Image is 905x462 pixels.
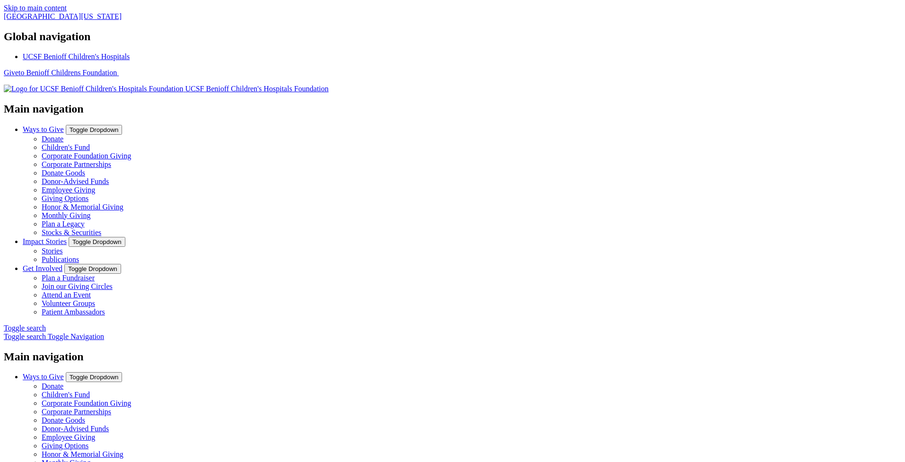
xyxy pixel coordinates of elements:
[18,69,117,77] span: to Benioff Childrens Foundation
[42,255,79,263] a: Publications
[42,177,109,185] a: Donor-Advised Funds
[42,274,95,282] a: Plan a Fundraiser
[4,324,46,332] span: Toggle search
[23,237,67,245] a: Impact Stories
[42,399,131,407] a: Corporate Foundation Giving
[69,237,125,247] button: Toggle Dropdown
[42,247,62,255] a: Stories
[48,332,104,340] span: Toggle Navigation
[4,12,122,20] a: [GEOGRAPHIC_DATA][US_STATE]
[4,85,183,93] img: Logo for UCSF Benioff Children's Hospitals Foundation
[4,350,901,363] h2: Main navigation
[4,4,67,12] a: Skip to main content
[42,450,123,458] a: Honor & Memorial Giving
[23,373,64,381] a: Ways to Give
[42,220,85,228] a: Plan a Legacy
[23,125,64,133] a: Ways to Give
[42,299,95,307] a: Volunteer Groups
[42,416,85,424] a: Donate Goods
[42,135,63,143] a: Donate
[23,52,130,61] a: UCSF Benioff Children's Hospitals
[4,30,901,43] h2: Global navigation
[42,186,95,194] a: Employee Giving
[4,103,901,115] h2: Main navigation
[185,85,328,93] span: UCSF Benioff Children's Hospitals Foundation
[42,308,105,316] a: Patient Ambassadors
[42,442,88,450] a: Giving Options
[42,211,91,219] a: Monthly Giving
[42,382,63,390] a: Donate
[23,264,62,272] a: Get Involved
[42,391,90,399] a: Children's Fund
[66,125,123,135] button: Toggle Dropdown
[42,425,109,433] a: Donor-Advised Funds
[64,264,121,274] button: Toggle Dropdown
[42,282,113,290] a: Join our Giving Circles
[42,433,95,441] a: Employee Giving
[42,169,85,177] a: Donate Goods
[42,143,90,151] a: Children's Fund
[42,408,111,416] a: Corporate Partnerships
[42,203,123,211] a: Honor & Memorial Giving
[42,160,111,168] a: Corporate Partnerships
[4,85,329,93] a: UCSF Benioff Children's Hospitals Foundation
[4,332,46,340] span: Toggle search
[4,69,119,77] a: Giveto Benioff Childrens Foundation
[42,228,101,236] a: Stocks & Securities
[42,152,131,160] a: Corporate Foundation Giving
[42,291,91,299] a: Attend an Event
[42,194,88,202] a: Giving Options
[66,372,123,382] button: Toggle Dropdown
